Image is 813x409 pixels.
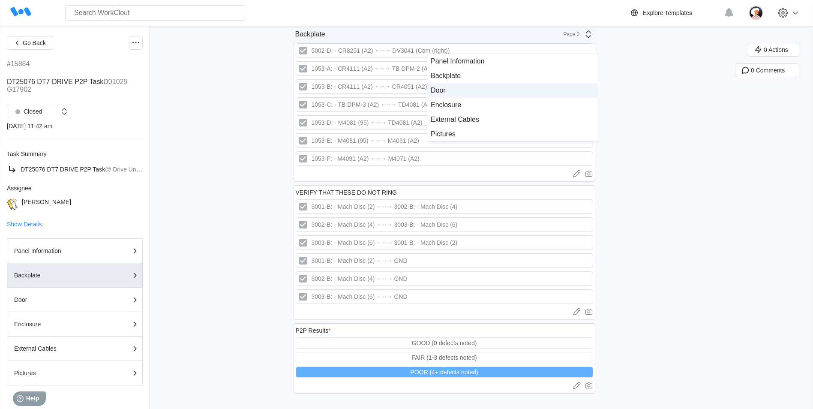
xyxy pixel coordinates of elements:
[296,43,593,58] label: 5002-D: - CR8251 (A2) ←--→ DV3041 (Com (right))
[643,9,692,16] div: Explore Templates
[14,297,100,303] div: Door
[296,217,593,232] label: 3002-B: - Mach Disc (4) ←--→ 3003-B: - Mach Disc (6)
[431,57,594,65] div: Panel Information
[431,116,594,123] div: External Cables
[412,340,477,346] div: GOOD (0 defects noted)
[21,166,105,173] span: DT25076 DT7 DRIVE P2P Task
[296,235,593,250] label: 3003-B: - Mach Disc (6) ←--→ 3001-B: - Mach Disc (2)
[296,79,593,94] label: 1053-B: - CR4111 (A2) ←--→ CR4051 (A2)
[7,36,53,50] button: Go Back
[296,327,331,334] div: P2P Results
[7,263,143,288] button: Backplate
[103,78,127,85] mark: D01029
[7,361,143,385] button: Pictures
[14,272,100,278] div: Backplate
[410,369,478,376] div: POOR (4+ defects noted)
[411,354,477,361] div: FAIR (1-3 defects noted)
[748,43,799,57] button: 0 Actions
[431,130,594,138] div: Pictures
[296,189,397,196] div: VERIFY THAT THESE DO NOT RING
[296,97,593,112] label: 1053-C: - TB DPM-3 (A2) ←--→ TD4081 (A2) ______ Note: Destination side is not installed
[431,72,594,80] div: Backplate
[296,253,593,268] label: 3001-B: - Mach Disc (2) ←--→ GND
[296,115,593,130] label: 1053-D: - M4081 (95) ←--→ TD4081 (A2) ______ Note: Destination side is not installed
[12,105,42,117] div: Closed
[296,199,593,214] label: 3001-B: - Mach Disc (2) ←--→ 3002-B: - Mach Disc (4)
[764,47,788,53] span: 0 Actions
[7,164,143,174] a: DT25076 DT7 DRIVE P2P Task@ Drive Unit Serial Number
[7,198,18,210] img: download.jpg
[431,87,594,94] div: Door
[7,86,31,93] mark: G17902
[7,78,103,85] span: DT25076 DT7 DRIVE P2P Task
[14,346,100,352] div: External Cables
[14,248,100,254] div: Panel Information
[296,151,593,166] label: 1053-F: - M4091 (A2) ←--→ M4071 (A2)
[296,61,593,76] label: 1053-A: - CR4111 (A2) ←--→ TB DPM-2 (A2)
[7,221,42,227] button: Show Details
[7,312,143,337] button: Enclosure
[65,5,245,21] input: Search WorkClout
[629,8,720,18] a: Explore Templates
[296,289,593,304] label: 3003-B: - Mach Disc (6) ←--→ GND
[22,198,71,210] div: [PERSON_NAME]
[7,150,143,157] div: Task Summary
[14,370,100,376] div: Pictures
[105,166,179,173] mark: @ Drive Unit Serial Number
[14,321,100,327] div: Enclosure
[751,67,785,73] span: 0 Comments
[296,271,593,286] label: 3002-B: - Mach Disc (4) ←--→ GND
[7,123,143,129] div: [DATE] 11:42 am
[7,337,143,361] button: External Cables
[431,101,594,109] div: Enclosure
[23,40,46,46] span: Go Back
[296,133,593,148] label: 1053-E: - M4081 (95) ←--→ M4091 (A2)
[749,6,763,20] img: user-4.png
[735,63,799,77] button: 0 Comments
[295,30,325,38] div: Backplate
[7,288,143,312] button: Door
[7,60,30,68] div: #15884
[7,185,143,192] div: Assignee
[558,31,580,37] div: Page 2
[7,238,143,263] button: Panel Information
